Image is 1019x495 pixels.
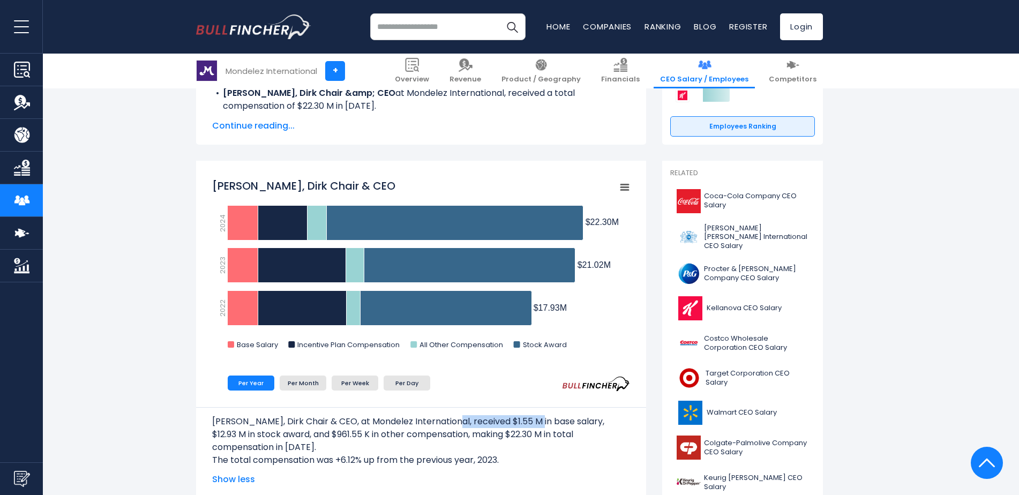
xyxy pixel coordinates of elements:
text: Stock Award [523,340,567,350]
a: Register [729,21,767,32]
img: TGT logo [677,366,702,390]
text: Incentive Plan Compensation [297,340,400,350]
tspan: $17.93M [534,303,567,312]
span: Walmart CEO Salary [707,408,777,417]
li: Per Month [280,376,326,391]
span: Costco Wholesale Corporation CEO Salary [704,334,808,352]
img: KO logo [677,189,701,213]
a: [PERSON_NAME] [PERSON_NAME] International CEO Salary [670,221,815,254]
a: Procter & [PERSON_NAME] Company CEO Salary [670,259,815,288]
a: Financials [595,54,646,88]
p: The total compensation was +6.12% up from the previous year, 2023. [212,454,630,467]
text: 2024 [218,214,228,232]
img: COST logo [677,331,701,355]
text: All Other Compensation [419,340,503,350]
a: Colgate-Palmolive Company CEO Salary [670,433,815,462]
p: Related [670,169,815,178]
div: Mondelez International [226,65,317,77]
a: Kellanova CEO Salary [670,294,815,323]
a: Competitors [762,54,823,88]
tspan: [PERSON_NAME], Dirk Chair & CEO [212,178,395,193]
li: Per Day [384,376,430,391]
img: PG logo [677,261,701,286]
a: CEO Salary / Employees [654,54,755,88]
a: Revenue [443,54,488,88]
img: WMT logo [677,401,703,425]
a: Employees Ranking [670,116,815,137]
span: CEO Salary / Employees [660,75,748,84]
span: [PERSON_NAME] [PERSON_NAME] International CEO Salary [704,224,808,251]
span: Procter & [PERSON_NAME] Company CEO Salary [704,265,808,283]
li: Per Year [228,376,274,391]
b: [PERSON_NAME], Dirk Chair &amp; CEO [223,87,395,99]
span: Coca-Cola Company CEO Salary [704,192,808,210]
li: at Mondelez International, received a total compensation of $22.30 M in [DATE]. [212,87,630,112]
a: Home [546,21,570,32]
img: bullfincher logo [196,14,311,39]
tspan: $21.02M [578,260,611,269]
img: PM logo [677,225,701,249]
span: Kellanova CEO Salary [707,304,782,313]
p: [PERSON_NAME], Dirk Chair & CEO, at Mondelez International, received $1.55 M in base salary, $12.... [212,415,630,454]
text: 2022 [218,299,228,317]
a: Overview [388,54,436,88]
a: Blog [694,21,716,32]
a: Coca-Cola Company CEO Salary [670,186,815,216]
img: MDLZ logo [197,61,217,81]
img: Kellanova competitors logo [676,88,690,102]
a: + [325,61,345,81]
li: Per Week [332,376,378,391]
img: KDP logo [677,470,701,494]
img: K logo [677,296,703,320]
span: Keurig [PERSON_NAME] CEO Salary [704,474,808,492]
a: Companies [583,21,632,32]
span: Target Corporation CEO Salary [706,369,808,387]
a: Costco Wholesale Corporation CEO Salary [670,328,815,358]
svg: Van de Put, Dirk Chair & CEO [212,173,630,361]
a: Go to homepage [196,14,311,39]
span: Show less [212,473,630,486]
span: Financials [601,75,640,84]
a: Target Corporation CEO Salary [670,363,815,393]
span: Revenue [449,75,481,84]
text: Base Salary [237,340,279,350]
tspan: $22.30M [586,217,619,227]
a: Ranking [645,21,681,32]
a: Walmart CEO Salary [670,398,815,427]
span: Competitors [769,75,816,84]
span: Overview [395,75,429,84]
span: Product / Geography [501,75,581,84]
a: Login [780,13,823,40]
text: 2023 [218,257,228,274]
a: Product / Geography [495,54,587,88]
img: CL logo [677,436,701,460]
span: Continue reading... [212,119,630,132]
button: Search [499,13,526,40]
span: Colgate-Palmolive Company CEO Salary [704,439,808,457]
